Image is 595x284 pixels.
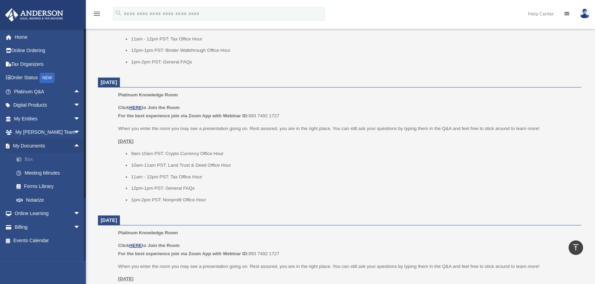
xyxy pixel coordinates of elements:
[131,161,576,169] li: 10am-11am PST: Land Trust & Deed Office Hour
[93,12,101,18] a: menu
[74,220,87,234] span: arrow_drop_down
[118,230,178,235] span: Platinum Knowledge Room
[131,58,576,66] li: 1pm-2pm PST: General FAQs
[118,276,134,281] u: [DATE]
[74,139,87,153] span: arrow_drop_up
[131,35,576,43] li: 11am - 12pm PST: Tax Office Hour
[118,113,248,118] b: For the best experience join via Zoom App with Webinar ID:
[5,44,91,58] a: Online Ordering
[74,126,87,140] span: arrow_drop_down
[118,125,576,133] p: When you enter the room you may see a presentation going on. Rest assured, you are in the right p...
[5,30,91,44] a: Home
[74,112,87,126] span: arrow_drop_down
[5,207,91,221] a: Online Learningarrow_drop_down
[10,193,91,207] a: Notarize
[131,150,576,158] li: 9am-10am PST: Crypto Currency Office Hour
[3,8,65,22] img: Anderson Advisors Platinum Portal
[93,10,101,18] i: menu
[5,112,91,126] a: My Entitiesarrow_drop_down
[5,85,91,98] a: Platinum Q&Aarrow_drop_up
[118,243,180,248] b: Click to Join the Room
[5,98,91,112] a: Digital Productsarrow_drop_down
[572,243,580,251] i: vertical_align_top
[131,173,576,181] li: 11am - 12pm PST: Tax Office Hour
[5,234,91,248] a: Events Calendar
[74,98,87,113] span: arrow_drop_down
[5,71,91,85] a: Order StatusNEW
[40,73,55,83] div: NEW
[118,251,248,256] b: For the best experience join via Zoom App with Webinar ID:
[131,46,576,55] li: 12pm-1pm PST: Binder Walkthrough Office Hour
[74,85,87,99] span: arrow_drop_up
[131,184,576,192] li: 12pm-1pm PST: General FAQs
[580,9,590,19] img: User Pic
[129,105,142,110] a: HERE
[5,126,91,139] a: My [PERSON_NAME] Teamarrow_drop_down
[118,139,134,144] u: [DATE]
[129,243,142,248] a: HERE
[10,166,91,180] a: Meeting Minutes
[10,180,91,193] a: Forms Library
[74,207,87,221] span: arrow_drop_down
[569,240,583,255] a: vertical_align_top
[131,196,576,204] li: 1pm-2pm PST: Nonprofit Office Hour
[10,153,91,166] a: Box
[118,104,576,120] p: 993 7492 1727
[118,92,178,97] span: Platinum Knowledge Room
[101,217,117,223] span: [DATE]
[5,220,91,234] a: Billingarrow_drop_down
[101,80,117,85] span: [DATE]
[5,57,91,71] a: Tax Organizers
[118,262,576,271] p: When you enter the room you may see a presentation going on. Rest assured, you are in the right p...
[115,9,122,17] i: search
[5,139,91,153] a: My Documentsarrow_drop_up
[118,241,576,258] p: 993 7492 1727
[118,105,180,110] b: Click to Join the Room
